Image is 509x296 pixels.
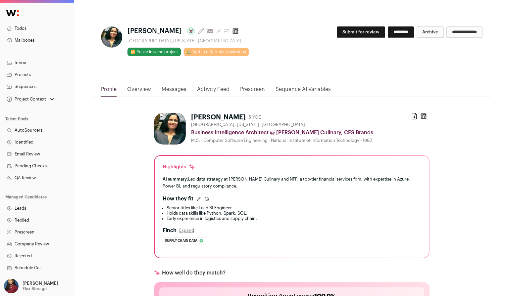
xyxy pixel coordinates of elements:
span: [PERSON_NAME] [127,26,182,36]
img: 10010497-medium_jpg [4,279,19,293]
button: Archive [417,26,444,38]
button: 🔂 Reuse in same project [127,48,181,56]
h2: Finch [163,227,177,234]
li: Senior titles like Lead BI Engineer. [167,205,421,211]
div: M.S. - Computer Software Engineering - National Institute of Information Technology - 1992 [191,138,430,143]
div: Project Context [5,97,46,102]
li: Early experience in logistics and supply chain. [167,216,421,221]
a: Prescreen [240,85,265,97]
span: AI summary: [163,177,188,181]
img: 6611973e92557d57c71f40e7588b14d4b62433d6342900687b97d23c13670c7b.jpg [101,26,122,48]
p: How well do they match? [162,269,226,277]
img: 6611973e92557d57c71f40e7588b14d4b62433d6342900687b97d23c13670c7b.jpg [154,113,186,145]
a: Profile [101,85,117,97]
h2: How they fit [163,195,193,203]
a: Activity Feed [197,85,229,97]
div: Business Intelligence Architect @ [PERSON_NAME] Culinary, CFS Brands [191,129,430,137]
span: [GEOGRAPHIC_DATA], [US_STATE], [GEOGRAPHIC_DATA] [191,122,305,127]
a: Messages [162,85,186,97]
div: [GEOGRAPHIC_DATA], [US_STATE], [GEOGRAPHIC_DATA] [127,38,249,44]
li: Holds data skills like Python, Spark, SQL. [167,211,421,216]
img: Wellfound [3,7,23,20]
span: Supply chain data [165,237,197,244]
button: Submit for review [337,26,385,38]
h1: [PERSON_NAME] [191,113,246,122]
button: Open dropdown [5,95,55,104]
a: Overview [127,85,151,97]
p: Flex Storage [23,286,47,291]
div: Led data strategy at [PERSON_NAME] Culinary and NFP, a top-tier financial services firm, with exp... [163,176,421,190]
div: 5 YOE [248,114,261,121]
button: Expand [179,228,194,233]
button: Open dropdown [3,279,60,293]
a: Sequence AI Variables [276,85,331,97]
a: 🏡 Add to different organization [183,48,249,56]
p: [PERSON_NAME] [23,281,58,286]
div: Highlights [163,164,195,170]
